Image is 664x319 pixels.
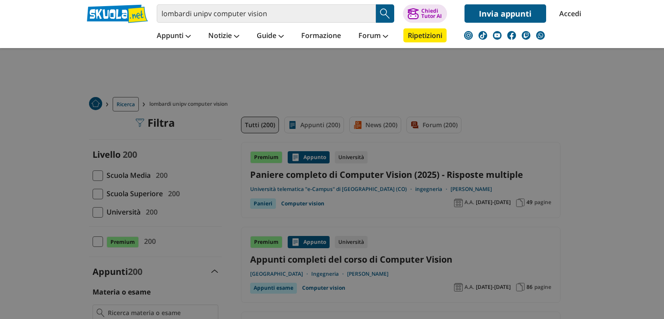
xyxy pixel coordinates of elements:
a: Forum [356,28,390,44]
a: Formazione [299,28,343,44]
a: Invia appunti [464,4,546,23]
img: twitch [522,31,530,40]
img: facebook [507,31,516,40]
a: Guide [255,28,286,44]
img: WhatsApp [536,31,545,40]
button: ChiediTutor AI [403,4,447,23]
img: instagram [464,31,473,40]
div: Chiedi Tutor AI [421,8,442,19]
input: Cerca appunti, riassunti o versioni [157,4,376,23]
a: Ripetizioni [403,28,447,42]
img: tiktok [478,31,487,40]
a: Accedi [559,4,578,23]
a: Notizie [206,28,241,44]
button: Search Button [376,4,394,23]
img: Cerca appunti, riassunti o versioni [378,7,392,20]
img: youtube [493,31,502,40]
a: Appunti [155,28,193,44]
